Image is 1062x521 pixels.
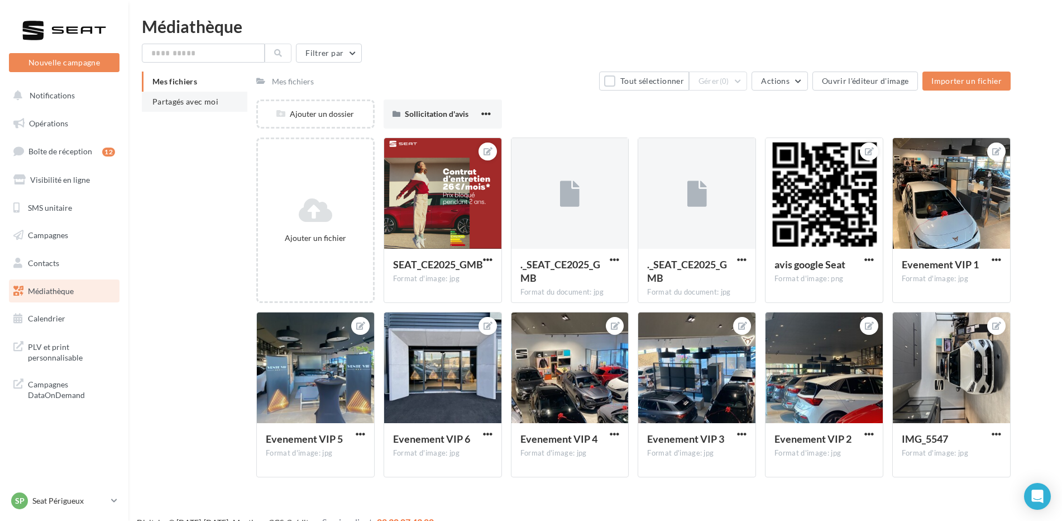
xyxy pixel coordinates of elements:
span: Visibilité en ligne [30,175,90,184]
span: Boîte de réception [28,146,92,156]
span: Evenement VIP 1 [902,258,979,271]
div: Mes fichiers [272,76,314,87]
a: Campagnes [7,224,122,247]
div: Format d'image: jpg [902,448,1001,458]
span: SP [15,495,25,506]
span: SEAT_CE2025_GMB [393,258,483,271]
span: (0) [720,77,729,86]
a: SMS unitaire [7,196,122,220]
span: SMS unitaire [28,202,72,212]
span: Opérations [29,119,68,128]
div: Format d'image: jpg [647,448,747,458]
div: Format d'image: jpg [902,274,1001,284]
div: Ajouter un fichier [262,233,369,244]
span: ._SEAT_CE2025_GMB [647,258,727,284]
div: Médiathèque [142,18,1049,35]
div: Ajouter un dossier [258,108,373,120]
button: Tout sélectionner [599,72,688,91]
span: PLV et print personnalisable [28,339,115,363]
div: Format d'image: jpg [393,274,492,284]
span: Importer un fichier [931,76,1002,86]
a: Visibilité en ligne [7,168,122,192]
span: Campagnes [28,230,68,240]
span: IMG_5547 [902,433,948,445]
div: Format d'image: jpg [774,448,874,458]
span: Evenement VIP 4 [520,433,597,445]
button: Nouvelle campagne [9,53,119,72]
button: Importer un fichier [922,72,1011,91]
a: PLV et print personnalisable [7,335,122,368]
span: Contacts [28,258,59,268]
a: Campagnes DataOnDemand [7,372,122,405]
div: 12 [102,148,115,157]
a: Boîte de réception12 [7,139,122,163]
a: Médiathèque [7,280,122,303]
button: Gérer(0) [689,72,748,91]
button: Actions [752,72,807,91]
button: Ouvrir l'éditeur d'image [812,72,918,91]
div: Open Intercom Messenger [1024,483,1051,510]
span: Partagés avec moi [152,97,218,106]
span: Sollicitation d'avis [405,109,468,119]
span: Actions [761,76,789,86]
a: Contacts [7,252,122,275]
span: ._SEAT_CE2025_GMB [520,258,600,284]
span: Evenement VIP 5 [266,433,343,445]
a: Calendrier [7,307,122,330]
div: Format du document: jpg [520,287,620,297]
span: Mes fichiers [152,77,197,86]
span: avis google Seat [774,258,845,271]
span: Calendrier [28,314,65,323]
span: Evenement VIP 6 [393,433,470,445]
a: SP Seat Périgueux [9,490,119,511]
div: Format d'image: png [774,274,874,284]
span: Notifications [30,91,75,100]
span: Evenement VIP 3 [647,433,724,445]
span: Campagnes DataOnDemand [28,377,115,401]
span: Médiathèque [28,286,74,296]
button: Notifications [7,84,117,107]
span: Evenement VIP 2 [774,433,851,445]
p: Seat Périgueux [32,495,107,506]
button: Filtrer par [296,44,362,63]
div: Format d'image: jpg [393,448,492,458]
div: Format du document: jpg [647,287,747,297]
a: Opérations [7,112,122,135]
div: Format d'image: jpg [266,448,365,458]
div: Format d'image: jpg [520,448,620,458]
